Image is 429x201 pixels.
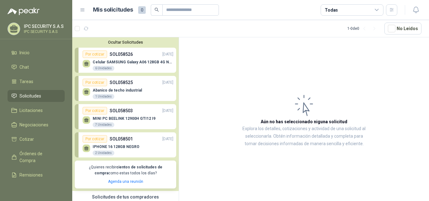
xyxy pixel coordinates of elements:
[384,23,421,34] button: No Leídos
[8,104,65,116] a: Licitaciones
[93,116,155,121] p: MINI PC BEELINK 12900H GTI12 I9
[95,165,162,175] b: cientos de solicitudes de compra
[93,122,114,127] div: 7 Unidades
[19,93,41,99] span: Solicitudes
[138,6,146,14] span: 0
[19,121,48,128] span: Negociaciones
[110,107,133,114] p: SOL058503
[347,24,379,34] div: 1 - 0 de 0
[19,136,34,143] span: Cotizar
[8,90,65,102] a: Solicitudes
[8,61,65,73] a: Chat
[72,37,179,191] div: Ocultar SolicitudesPor cotizarSOL058526[DATE] Celular SAMSUNG Galaxy A06 128GB 4G Negro6 Unidades...
[19,78,33,85] span: Tareas
[19,150,59,164] span: Órdenes de Compra
[110,51,133,58] p: SOL058526
[75,104,176,129] a: Por cotizarSOL058503[DATE] MINI PC BEELINK 12900H GTI12 I97 Unidades
[8,47,65,59] a: Inicio
[75,48,176,73] a: Por cotizarSOL058526[DATE] Celular SAMSUNG Galaxy A06 128GB 4G Negro6 Unidades
[162,80,173,86] p: [DATE]
[8,148,65,167] a: Órdenes de Compra
[93,94,114,99] div: 1 Unidades
[83,79,107,86] div: Por cotizar
[83,50,107,58] div: Por cotizar
[93,5,133,14] h1: Mis solicitudes
[75,132,176,157] a: Por cotizarSOL058501[DATE] IPHONE 16 128GB NEGRO2 Unidades
[162,51,173,57] p: [DATE]
[162,108,173,114] p: [DATE]
[110,79,133,86] p: SOL058525
[93,88,142,93] p: Abanico de techo industrial
[108,179,143,184] a: Agenda una reunión
[8,76,65,87] a: Tareas
[75,76,176,101] a: Por cotizarSOL058525[DATE] Abanico de techo industrial1 Unidades
[8,119,65,131] a: Negociaciones
[19,64,29,71] span: Chat
[261,118,347,125] h3: Aún no has seleccionado niguna solicitud
[93,60,173,64] p: Celular SAMSUNG Galaxy A06 128GB 4G Negro
[8,169,65,181] a: Remisiones
[93,66,114,71] div: 6 Unidades
[19,107,43,114] span: Licitaciones
[19,49,30,56] span: Inicio
[79,164,172,176] p: ¿Quieres recibir como estas todos los días?
[24,30,64,34] p: IPC SECURITY S.A.S
[155,8,159,12] span: search
[19,172,43,178] span: Remisiones
[162,136,173,142] p: [DATE]
[24,24,64,29] p: IPC SECURITY S.A.S
[8,8,40,15] img: Logo peakr
[93,151,114,156] div: 2 Unidades
[8,183,65,195] a: Configuración
[75,40,176,45] button: Ocultar Solicitudes
[242,125,366,148] p: Explora los detalles, cotizaciones y actividad de una solicitud al seleccionarla. Obtén informaci...
[83,107,107,114] div: Por cotizar
[325,7,338,13] div: Todas
[93,145,139,149] p: IPHONE 16 128GB NEGRO
[83,135,107,143] div: Por cotizar
[110,135,133,142] p: SOL058501
[8,133,65,145] a: Cotizar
